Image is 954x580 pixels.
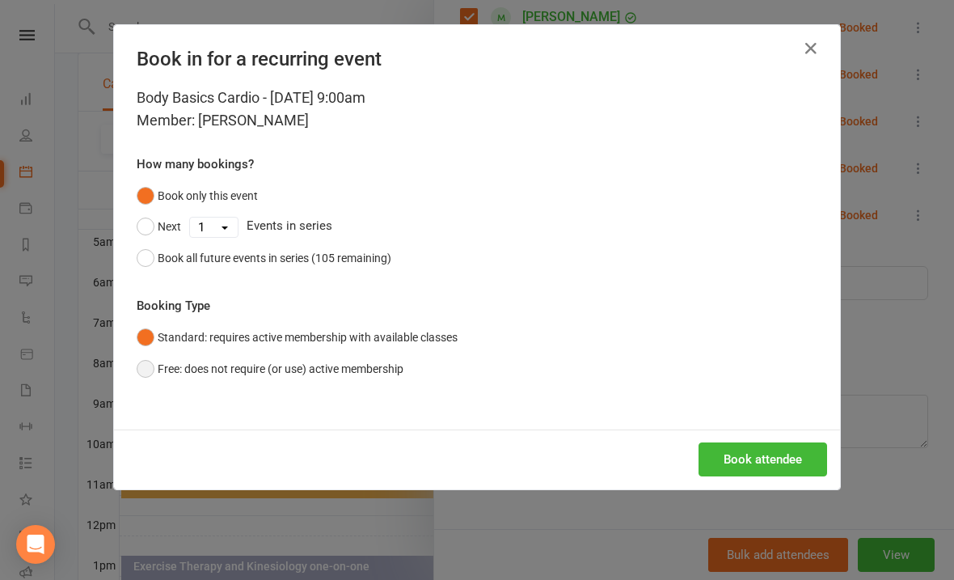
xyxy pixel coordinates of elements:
div: Body Basics Cardio - [DATE] 9:00am Member: [PERSON_NAME] [137,87,817,132]
button: Free: does not require (or use) active membership [137,354,403,384]
button: Standard: requires active membership with available classes [137,322,458,353]
button: Close [798,36,824,61]
h4: Book in for a recurring event [137,48,817,70]
button: Next [137,211,181,242]
button: Book all future events in series (105 remaining) [137,243,391,273]
button: Book attendee [699,442,827,476]
div: Open Intercom Messenger [16,525,55,564]
label: Booking Type [137,296,210,315]
div: Events in series [137,211,817,242]
label: How many bookings? [137,155,254,174]
button: Book only this event [137,180,258,211]
div: Book all future events in series (105 remaining) [158,249,391,267]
